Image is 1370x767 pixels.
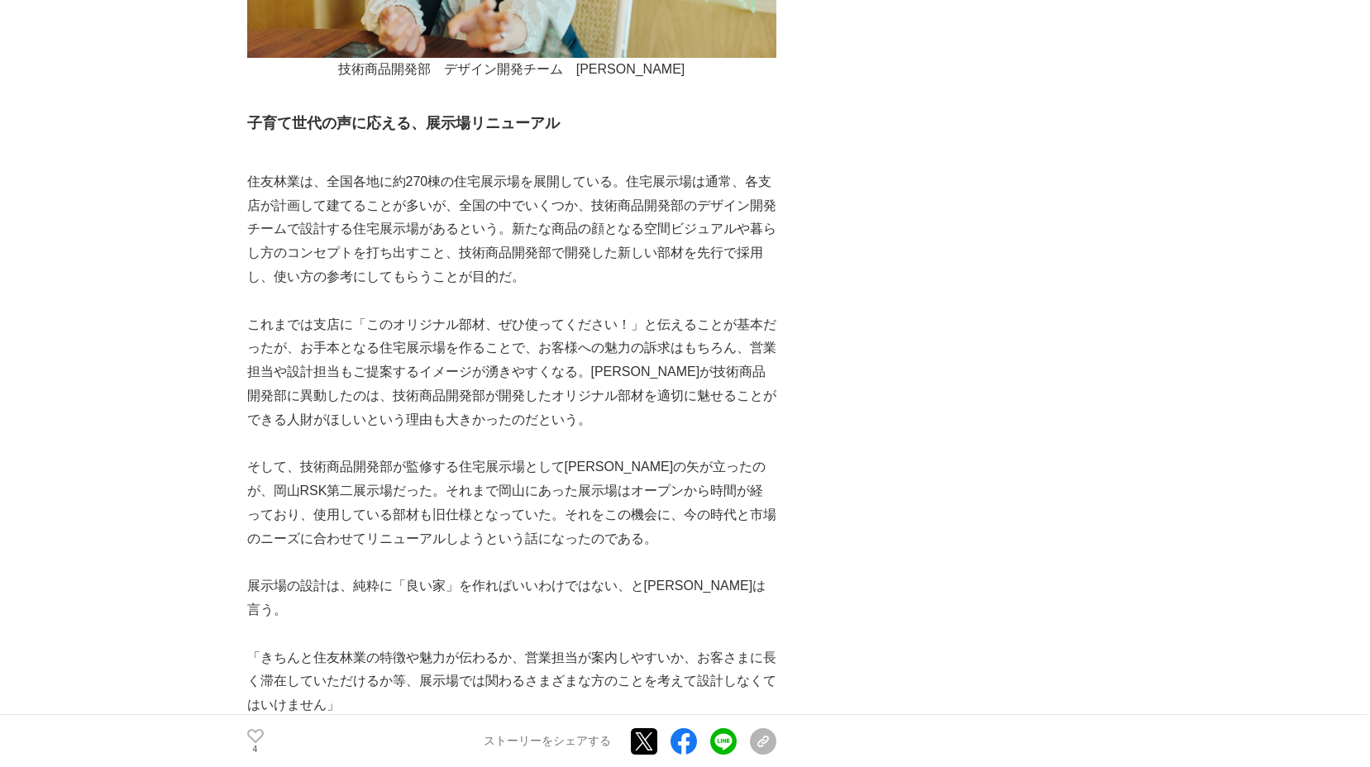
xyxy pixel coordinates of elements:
[247,112,776,136] h3: 子育て世代の声に応える、展示場リニューアル
[247,58,776,82] p: 技術商品開発部 デザイン開発チーム [PERSON_NAME]
[247,646,776,717] p: 「きちんと住友林業の特徴や魅力が伝わるか、営業担当が案内しやすいか、お客さまに長く滞在していただけるか等、展示場では関わるさまざまな方のことを考えて設計しなくてはいけません」
[247,455,776,550] p: そして、技術商品開発部が監修する住宅展示場として[PERSON_NAME]の矢が立ったのが、岡山RSK第二展示場だった。それまで岡山にあった展示場はオープンから時間が経っており、使用している部材...
[247,170,776,289] p: 住友林業は、全国各地に約270棟の住宅展示場を展開している。住宅展示場は通常、各支店が計画して建てることが多いが、全国の中でいくつか、技術商品開発部のデザイン開発チームで設計する住宅展示場がある...
[484,734,611,749] p: ストーリーをシェアする
[247,574,776,622] p: 展示場の設計は、純粋に「良い家」を作ればいいわけではない、と[PERSON_NAME]は言う。
[247,745,264,753] p: 4
[247,313,776,432] p: これまでは支店に「このオリジナル部材、ぜひ使ってください！」と伝えることが基本だったが、お手本となる住宅展示場を作ることで、お客様への魅力の訴求はもちろん、営業担当や設計担当もご提案するイメージ...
